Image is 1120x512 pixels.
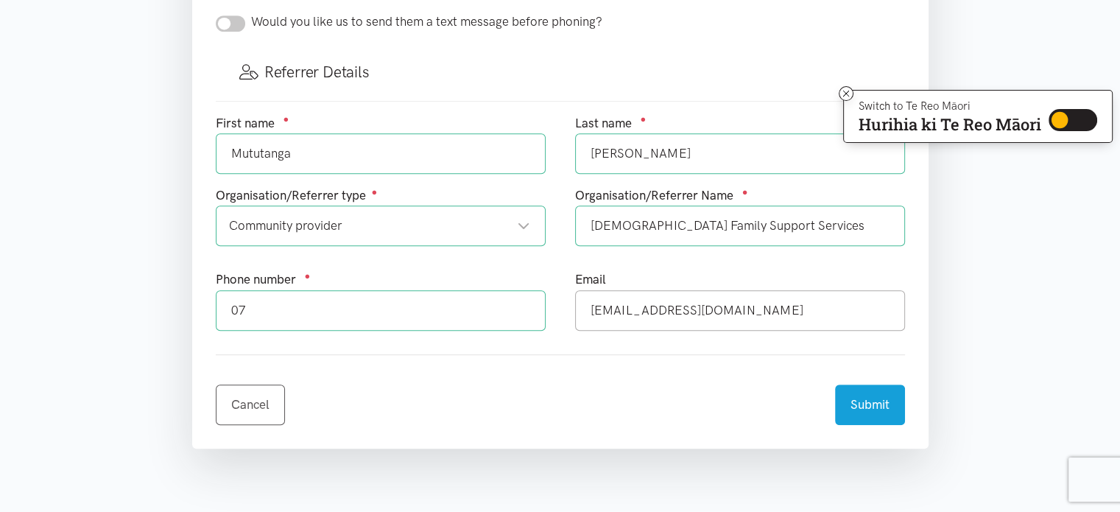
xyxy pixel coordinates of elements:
sup: ● [742,186,748,197]
a: Cancel [216,385,285,425]
label: Email [575,270,606,290]
sup: ● [372,186,378,197]
label: Phone number [216,270,296,290]
sup: ● [305,270,311,281]
h3: Referrer Details [239,61,881,83]
p: Hurihia ki Te Reo Māori [859,118,1041,131]
label: Last name [575,113,632,133]
label: First name [216,113,275,133]
p: Switch to Te Reo Māori [859,102,1041,111]
div: Community provider [229,216,530,236]
span: Would you like us to send them a text message before phoning? [251,14,602,29]
button: Submit [835,385,905,425]
label: Organisation/Referrer Name [575,186,733,206]
sup: ● [283,113,289,125]
sup: ● [641,113,647,125]
div: Organisation/Referrer type [216,186,546,206]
